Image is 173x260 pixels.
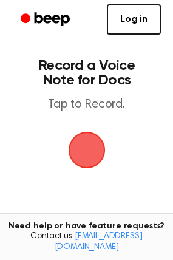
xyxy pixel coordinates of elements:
span: Contact us [7,231,166,253]
a: Beep [12,8,81,32]
a: [EMAIL_ADDRESS][DOMAIN_NAME] [55,232,143,251]
h1: Record a Voice Note for Docs [22,58,151,87]
img: Beep Logo [69,132,105,168]
p: Tap to Record. [22,97,151,112]
a: Log in [107,4,161,35]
